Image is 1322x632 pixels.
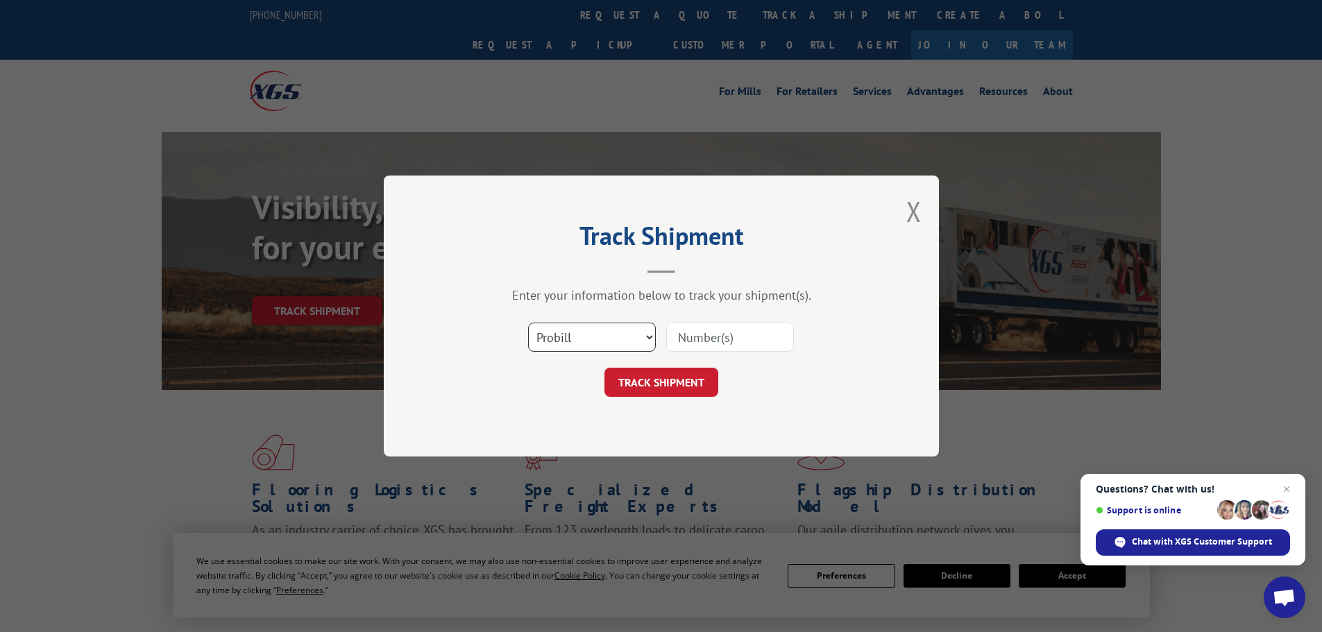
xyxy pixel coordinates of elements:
[1096,505,1212,515] span: Support is online
[666,323,794,352] input: Number(s)
[1096,484,1290,495] span: Questions? Chat with us!
[1264,577,1305,618] div: Open chat
[453,287,870,303] div: Enter your information below to track your shipment(s).
[1096,529,1290,556] div: Chat with XGS Customer Support
[604,368,718,397] button: TRACK SHIPMENT
[453,226,870,253] h2: Track Shipment
[1278,481,1295,497] span: Close chat
[1132,536,1272,548] span: Chat with XGS Customer Support
[906,193,922,230] button: Close modal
